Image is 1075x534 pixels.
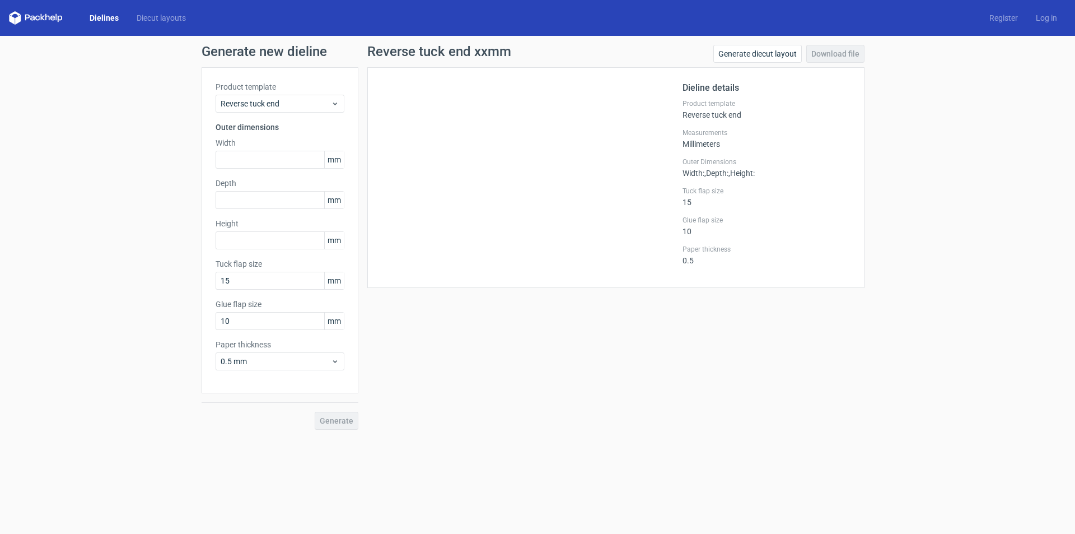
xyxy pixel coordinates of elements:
[216,299,344,310] label: Glue flap size
[216,122,344,133] h3: Outer dimensions
[683,128,850,137] label: Measurements
[221,98,331,109] span: Reverse tuck end
[216,258,344,270] label: Tuck flap size
[216,178,344,189] label: Depth
[728,169,755,178] span: , Height :
[683,187,850,207] div: 15
[683,216,850,225] label: Glue flap size
[128,12,195,24] a: Diecut layouts
[980,12,1027,24] a: Register
[683,128,850,148] div: Millimeters
[683,169,704,178] span: Width :
[324,313,344,329] span: mm
[216,339,344,350] label: Paper thickness
[324,192,344,208] span: mm
[683,187,850,196] label: Tuck flap size
[216,81,344,92] label: Product template
[202,45,873,58] h1: Generate new dieline
[367,45,511,58] h1: Reverse tuck end xxmm
[683,216,850,236] div: 10
[324,151,344,168] span: mm
[324,272,344,289] span: mm
[683,157,850,166] label: Outer Dimensions
[683,81,850,95] h2: Dieline details
[713,45,802,63] a: Generate diecut layout
[221,356,331,367] span: 0.5 mm
[683,99,850,108] label: Product template
[81,12,128,24] a: Dielines
[704,169,728,178] span: , Depth :
[216,218,344,229] label: Height
[683,99,850,119] div: Reverse tuck end
[1027,12,1066,24] a: Log in
[216,137,344,148] label: Width
[683,245,850,265] div: 0.5
[324,232,344,249] span: mm
[683,245,850,254] label: Paper thickness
